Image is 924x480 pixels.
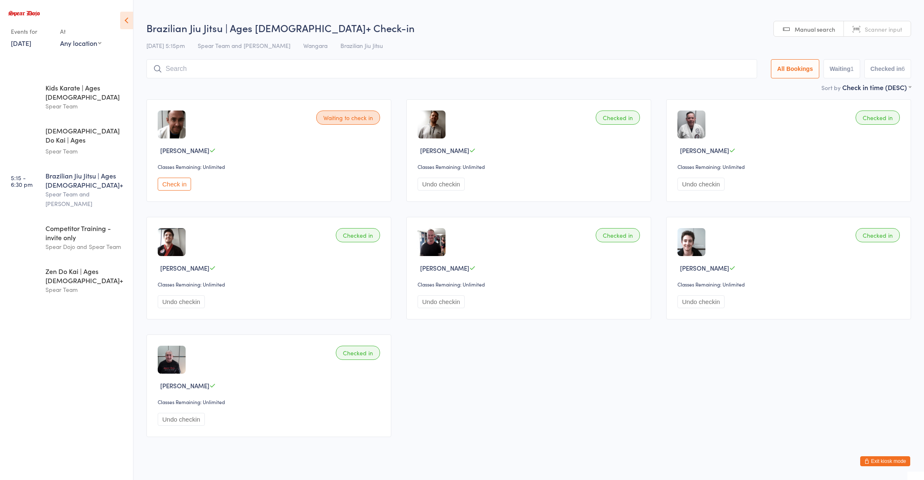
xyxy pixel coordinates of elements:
div: Checked in [856,111,900,125]
div: Spear Team and [PERSON_NAME] [45,189,126,209]
input: Search [146,59,757,78]
img: Spear Dojo [8,11,40,16]
button: Undo checkin [418,295,465,308]
button: Undo checkin [158,295,205,308]
span: [DATE] 5:15pm [146,41,185,50]
div: Spear Dojo and Spear Team [45,242,126,251]
time: 4:00 - 4:45 pm [11,86,33,100]
div: Kids Karate | Ages [DEMOGRAPHIC_DATA] [45,83,126,101]
a: [DATE] [11,38,31,48]
span: Wangara [303,41,327,50]
span: [PERSON_NAME] [680,146,729,155]
div: Checked in [596,228,640,242]
div: Classes Remaining: Unlimited [418,163,642,170]
img: image1624355647.png [677,228,705,256]
span: [PERSON_NAME] [160,146,209,155]
span: [PERSON_NAME] [160,264,209,272]
h2: Brazilian Jiu Jitsu | Ages [DEMOGRAPHIC_DATA]+ Check-in [146,21,911,35]
button: Undo checkin [677,178,725,191]
span: Scanner input [865,25,902,33]
button: Exit kiosk mode [860,456,910,466]
span: [PERSON_NAME] [160,381,209,390]
img: image1710233712.png [418,228,446,256]
span: [PERSON_NAME] [420,264,469,272]
a: 4:00 -4:45 pmKids Karate | Ages [DEMOGRAPHIC_DATA]Spear Team [3,76,133,118]
div: Classes Remaining: Unlimited [677,163,902,170]
time: 5:30 - 6:30 pm [11,227,33,240]
span: [PERSON_NAME] [680,264,729,272]
div: 6 [901,65,905,72]
a: 4:45 -5:30 pm[DEMOGRAPHIC_DATA] Do Kai | Ages [DEMOGRAPHIC_DATA]Spear Team [3,119,133,163]
div: Classes Remaining: Unlimited [677,281,902,288]
div: Competitor Training - invite only [45,224,126,242]
div: Events for [11,25,52,38]
button: Undo checkin [677,295,725,308]
div: At [60,25,101,38]
div: Checked in [336,228,380,242]
div: Waiting to check in [316,111,380,125]
div: Checked in [336,346,380,360]
a: 5:15 -6:30 pmBrazilian Jiu Jitsu | Ages [DEMOGRAPHIC_DATA]+Spear Team and [PERSON_NAME] [3,164,133,216]
div: Zen Do Kai | Ages [DEMOGRAPHIC_DATA]+ [45,266,126,285]
div: Checked in [856,228,900,242]
div: Classes Remaining: Unlimited [158,163,383,170]
a: 6:30 -7:30 pmZen Do Kai | Ages [DEMOGRAPHIC_DATA]+Spear Team [3,259,133,302]
span: Brazilian Jiu Jitsu [340,41,383,50]
a: 5:30 -6:30 pmCompetitor Training - invite onlySpear Dojo and Spear Team [3,216,133,259]
div: Spear Team [45,101,126,111]
button: Checked in6 [864,59,911,78]
img: image1626773051.png [158,111,186,138]
time: 5:15 - 6:30 pm [11,174,33,188]
button: Check in [158,178,191,191]
div: Classes Remaining: Unlimited [158,281,383,288]
button: All Bookings [771,59,819,78]
div: 1 [851,65,854,72]
time: 4:45 - 5:30 pm [11,129,33,143]
time: 6:30 - 7:30 pm [11,270,32,283]
label: Sort by [821,83,841,92]
span: Manual search [795,25,835,33]
div: Spear Team [45,146,126,156]
button: Waiting1 [823,59,860,78]
span: Spear Team and [PERSON_NAME] [198,41,290,50]
div: Check in time (DESC) [842,83,911,92]
img: image1625555939.png [158,228,186,256]
div: Checked in [596,111,640,125]
span: [PERSON_NAME] [420,146,469,155]
div: Classes Remaining: Unlimited [418,281,642,288]
div: Brazilian Jiu Jitsu | Ages [DEMOGRAPHIC_DATA]+ [45,171,126,189]
div: Spear Team [45,285,126,294]
div: [DEMOGRAPHIC_DATA] Do Kai | Ages [DEMOGRAPHIC_DATA] [45,126,126,146]
div: Any location [60,38,101,48]
button: Undo checkin [158,413,205,426]
img: image1741168034.png [677,111,705,138]
button: Undo checkin [418,178,465,191]
img: image1625555799.png [418,111,446,138]
div: Classes Remaining: Unlimited [158,398,383,405]
img: image1684545880.png [158,346,186,374]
